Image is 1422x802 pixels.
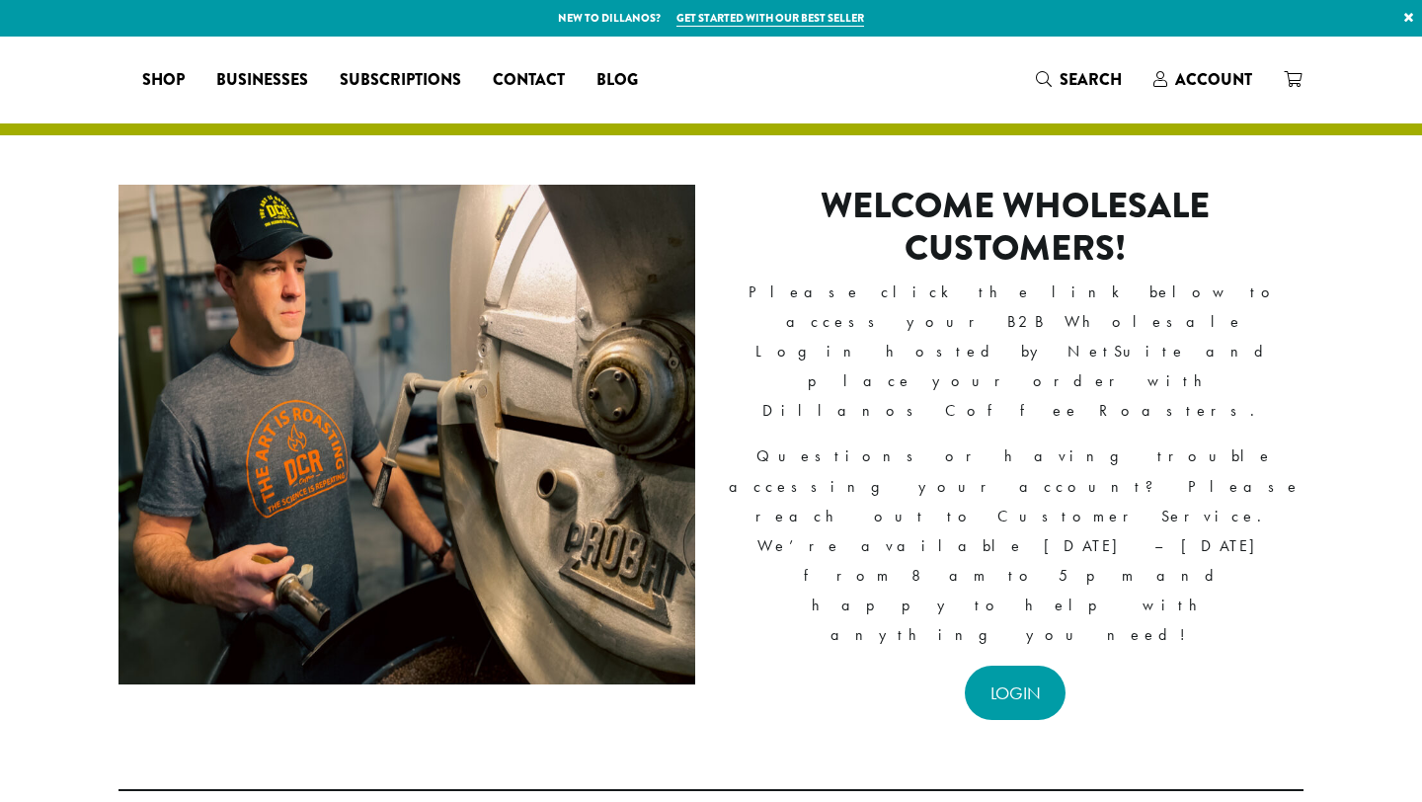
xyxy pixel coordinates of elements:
a: LOGIN [965,666,1066,720]
p: Questions or having trouble accessing your account? Please reach out to Customer Service. We’re a... [727,441,1303,650]
span: Shop [142,68,185,93]
span: Contact [493,68,565,93]
a: Search [1020,63,1138,96]
p: Please click the link below to access your B2B Wholesale Login hosted by NetSuite and place your ... [727,278,1303,426]
span: Blog [596,68,638,93]
span: Search [1060,68,1122,91]
a: Shop [126,64,200,96]
a: Get started with our best seller [676,10,864,27]
span: Businesses [216,68,308,93]
span: Account [1175,68,1252,91]
h2: Welcome Wholesale Customers! [727,185,1303,270]
span: Subscriptions [340,68,461,93]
